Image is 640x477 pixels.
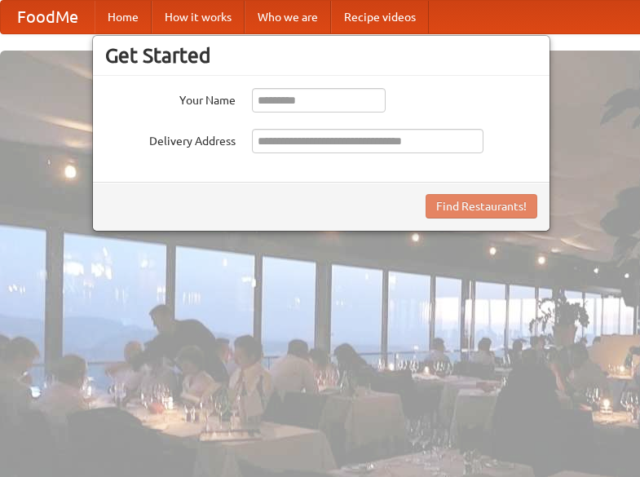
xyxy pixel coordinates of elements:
[95,1,152,33] a: Home
[245,1,331,33] a: Who we are
[105,88,236,108] label: Your Name
[1,1,95,33] a: FoodMe
[105,43,537,68] h3: Get Started
[152,1,245,33] a: How it works
[105,129,236,149] label: Delivery Address
[331,1,429,33] a: Recipe videos
[426,194,537,219] button: Find Restaurants!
